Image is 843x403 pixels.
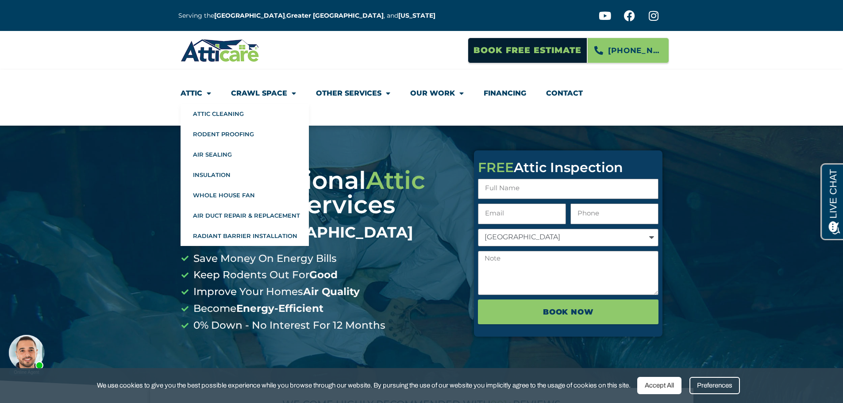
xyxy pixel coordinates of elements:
button: BOOK NOW [478,299,658,324]
div: Preferences [689,377,740,394]
a: Our Work [410,83,464,104]
a: Greater [GEOGRAPHIC_DATA] [286,12,384,19]
iframe: Chat Invitation [4,310,189,376]
span: We use cookies to give you the best possible experience while you browse through our website. By ... [97,380,631,391]
input: Email [478,203,566,224]
a: Air Sealing [181,144,309,165]
p: Serving the , , and [178,11,442,21]
a: Crawl Space [231,83,296,104]
span: Become [191,300,323,317]
a: Whole House Fan [181,185,309,205]
span: Opens a chat window [22,7,71,18]
span: [PHONE_NUMBER] [608,43,662,58]
b: Air Quality [303,285,360,298]
a: Financing [484,83,526,104]
nav: Menu [181,83,663,112]
a: Attic Cleaning [181,104,309,124]
a: Other Services [316,83,390,104]
span: Improve Your Homes [191,284,360,300]
b: Energy-Efficient [236,302,323,315]
input: Full Name [478,179,658,200]
div: Accept All [637,377,681,394]
span: Book Free Estimate [473,42,581,59]
a: Rodent Proofing [181,124,309,144]
div: Attic Inspection [478,161,658,174]
a: Attic [181,83,211,104]
b: Good [309,269,338,281]
a: Contact [546,83,583,104]
a: Insulation [181,165,309,185]
a: Radiant Barrier Installation [181,226,309,246]
span: FREE [478,159,514,176]
span: Keep Rodents Out For [191,267,338,284]
ul: Attic [181,104,309,246]
input: Only numbers and phone characters (#, -, *, etc) are accepted. [570,203,658,224]
a: [PHONE_NUMBER] [587,38,669,63]
span: 0% Down - No Interest For 12 Months [191,317,385,334]
a: [US_STATE] [398,12,435,19]
div: in the [GEOGRAPHIC_DATA] [181,223,461,242]
div: #1 Professional Services [181,168,461,242]
a: Air Duct Repair & Replacement [181,205,309,226]
span: Save Money On Energy Bills [191,250,337,267]
a: Book Free Estimate [468,38,587,63]
a: [GEOGRAPHIC_DATA] [214,12,285,19]
span: BOOK NOW [543,304,594,319]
